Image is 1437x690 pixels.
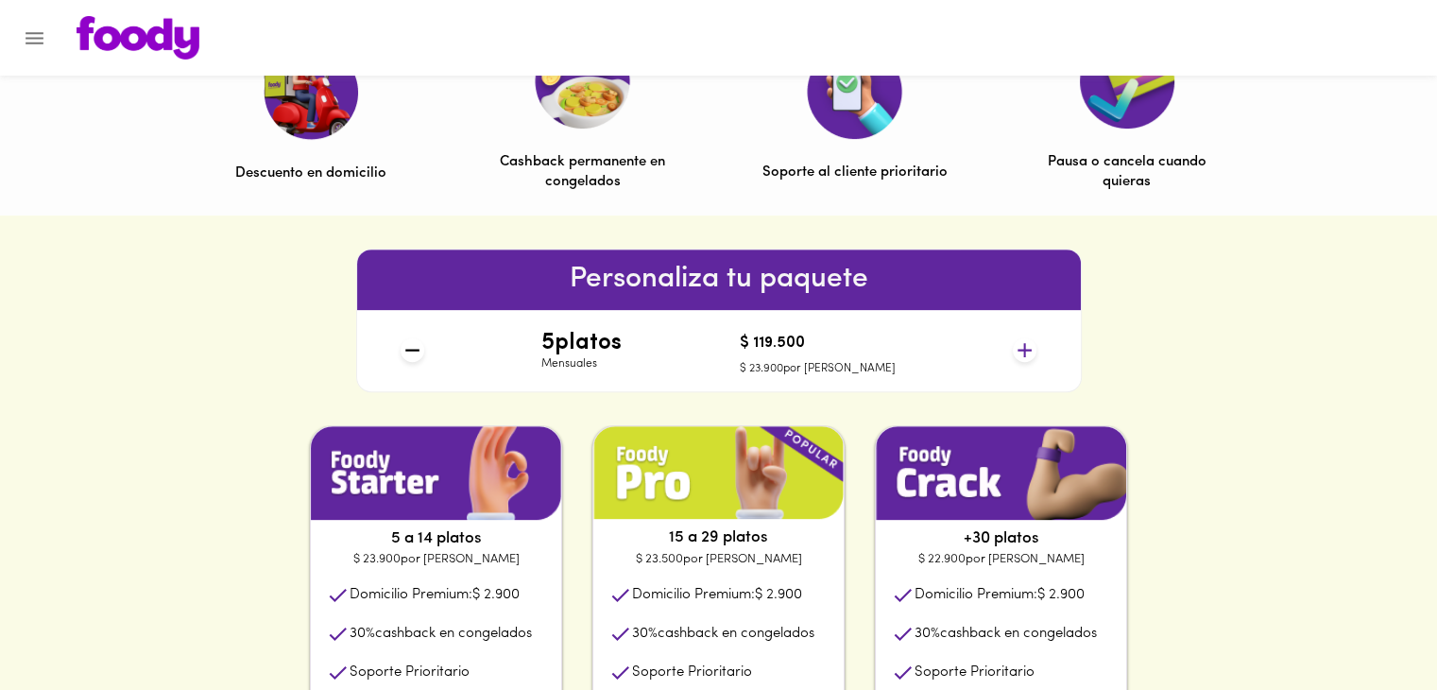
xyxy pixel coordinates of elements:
[11,15,58,61] button: Menu
[541,331,622,355] h4: 5 platos
[740,336,896,353] h4: $ 119.500
[535,34,630,129] img: Cashback permanente en congelados
[632,663,752,682] p: Soporte Prioritario
[1080,34,1174,129] img: Pausa o cancela cuando quieras
[311,426,561,520] img: plan1
[915,585,1085,605] p: Domicilio Premium:
[632,627,658,641] span: 30 %
[357,257,1081,302] h6: Personaliza tu paquete
[762,163,948,182] p: Soporte al cliente prioritario
[632,624,814,644] p: cashback en congelados
[311,550,561,569] p: $ 23.900 por [PERSON_NAME]
[1037,588,1085,602] span: $ 2.900
[490,152,676,193] p: Cashback permanente en congelados
[740,361,896,377] p: $ 23.900 por [PERSON_NAME]
[350,624,532,644] p: cashback en congelados
[1327,580,1418,671] iframe: Messagebird Livechat Widget
[350,663,470,682] p: Soporte Prioritario
[1035,152,1220,193] p: Pausa o cancela cuando quieras
[593,550,844,569] p: $ 23.500 por [PERSON_NAME]
[876,527,1126,550] p: +30 platos
[350,627,375,641] span: 30 %
[755,588,802,602] span: $ 2.900
[235,164,386,183] p: Descuento en domicilio
[915,663,1035,682] p: Soporte Prioritario
[876,550,1126,569] p: $ 22.900 por [PERSON_NAME]
[541,356,622,372] p: Mensuales
[807,44,902,139] img: Soporte al cliente prioritario
[915,624,1097,644] p: cashback en congelados
[77,16,199,60] img: logo.png
[472,588,520,602] span: $ 2.900
[311,527,561,550] p: 5 a 14 platos
[876,426,1126,520] img: plan1
[350,585,520,605] p: Domicilio Premium:
[632,585,802,605] p: Domicilio Premium:
[593,526,844,549] p: 15 a 29 platos
[263,43,358,140] img: Descuento en domicilio
[593,426,844,520] img: plan1
[915,627,940,641] span: 30 %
